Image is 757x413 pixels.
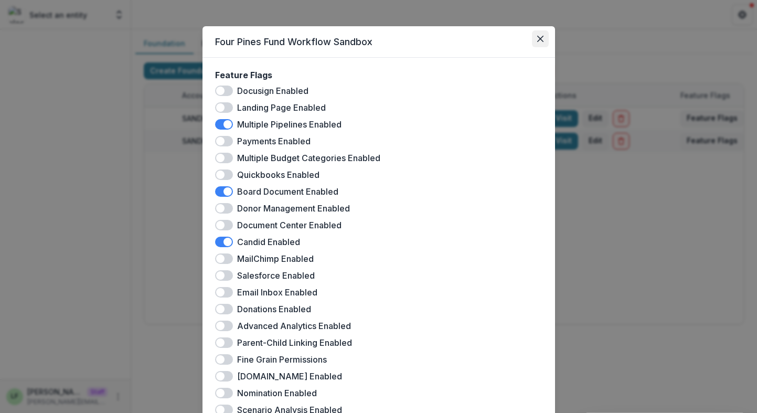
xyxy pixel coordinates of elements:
[237,236,300,248] label: Candid Enabled
[237,219,342,231] label: Document Center Enabled
[237,269,315,282] label: Salesforce Enabled
[237,101,326,114] label: Landing Page Enabled
[237,84,308,97] label: Docusign Enabled
[237,185,338,198] label: Board Document Enabled
[237,370,342,383] label: [DOMAIN_NAME] Enabled
[237,286,317,299] label: Email Inbox Enabled
[237,118,342,131] label: Multiple Pipelines Enabled
[532,30,549,47] button: Close
[237,320,351,332] label: Advanced Analytics Enabled
[237,336,352,349] label: Parent-Child Linking Enabled
[215,70,272,80] h2: Feature Flags
[237,252,314,265] label: MailChimp Enabled
[237,387,317,399] label: Nomination Enabled
[237,168,319,181] label: Quickbooks Enabled
[237,303,311,315] label: Donations Enabled
[237,135,311,147] label: Payments Enabled
[237,353,327,366] label: Fine Grain Permissions
[237,152,380,164] label: Multiple Budget Categories Enabled
[202,26,555,58] header: Four Pines Fund Workflow Sandbox
[237,202,350,215] label: Donor Management Enabled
